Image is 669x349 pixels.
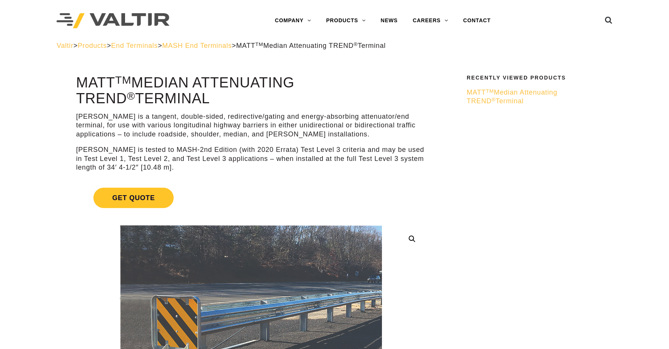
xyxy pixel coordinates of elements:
sup: TM [115,74,131,86]
a: Valtir [57,42,73,49]
p: [PERSON_NAME] is a tangent, double-sided, redirective/gating and energy-absorbing attenuator/end ... [76,112,426,139]
a: CAREERS [405,13,456,28]
a: COMPANY [267,13,319,28]
a: MASH End Terminals [162,42,232,49]
a: CONTACT [456,13,498,28]
img: Valtir [57,13,170,29]
a: Get Quote [76,179,426,217]
span: Get Quote [93,188,174,208]
span: MATT Median Attenuating TREND Terminal [467,89,557,105]
sup: ® [127,90,135,102]
p: [PERSON_NAME] is tested to MASH-2nd Edition (with 2020 Errata) Test Level 3 criteria and may be u... [76,145,426,172]
sup: TM [486,88,494,94]
span: MATT Median Attenuating TREND Terminal [236,42,386,49]
sup: ® [354,41,358,47]
h2: Recently Viewed Products [467,75,608,81]
sup: TM [255,41,263,47]
a: NEWS [373,13,405,28]
h1: MATT Median Attenuating TREND Terminal [76,75,426,107]
a: End Terminals [111,42,158,49]
sup: ® [492,97,496,103]
a: MATTTMMedian Attenuating TREND®Terminal [467,88,608,106]
a: Products [78,42,107,49]
a: PRODUCTS [319,13,373,28]
div: > > > > [57,41,612,50]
